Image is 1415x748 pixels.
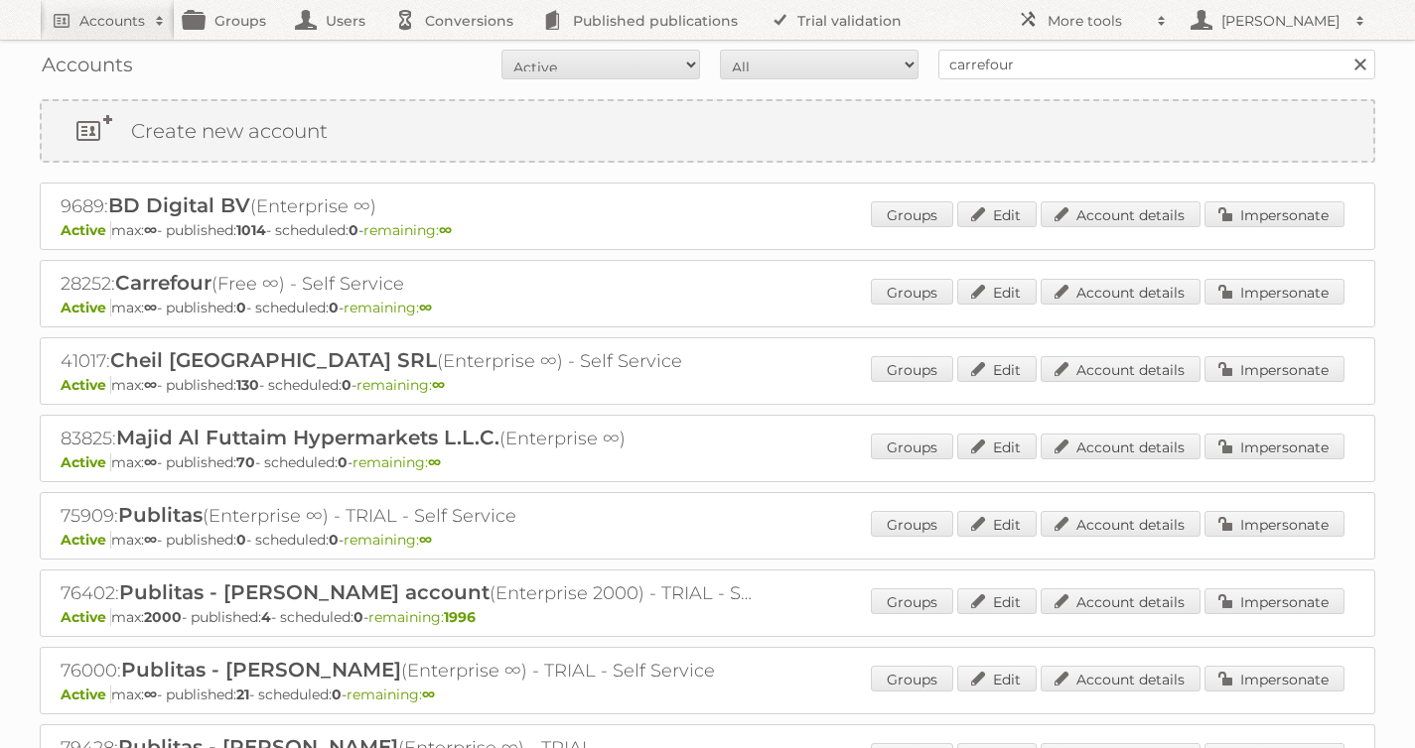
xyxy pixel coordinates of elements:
strong: ∞ [428,453,441,471]
strong: 0 [236,531,246,549]
a: Groups [871,279,953,305]
span: remaining: [363,221,452,239]
span: Active [61,531,111,549]
a: Edit [957,279,1037,305]
strong: ∞ [144,686,157,703]
h2: 83825: (Enterprise ∞) [61,426,756,451]
a: Account details [1041,588,1201,614]
strong: ∞ [422,686,435,703]
h2: 76000: (Enterprise ∞) - TRIAL - Self Service [61,658,756,684]
h2: 75909: (Enterprise ∞) - TRIAL - Self Service [61,503,756,529]
h2: 41017: (Enterprise ∞) - Self Service [61,348,756,374]
strong: 2000 [144,608,182,626]
strong: 0 [354,608,363,626]
a: Impersonate [1204,511,1344,537]
strong: 0 [338,453,348,471]
strong: 1014 [236,221,266,239]
strong: ∞ [144,453,157,471]
strong: 4 [261,608,271,626]
span: remaining: [344,299,432,316]
span: Active [61,221,111,239]
h2: More tools [1048,11,1147,31]
span: Majid Al Futtaim Hypermarkets L.L.C. [116,426,499,449]
span: Active [61,608,111,626]
a: Account details [1041,356,1201,382]
a: Impersonate [1204,434,1344,459]
strong: ∞ [144,221,157,239]
p: max: - published: - scheduled: - [61,686,1354,703]
a: Edit [957,666,1037,691]
span: remaining: [353,453,441,471]
p: max: - published: - scheduled: - [61,453,1354,471]
span: remaining: [347,686,435,703]
a: Account details [1041,279,1201,305]
span: Active [61,299,111,316]
p: max: - published: - scheduled: - [61,608,1354,626]
a: Groups [871,511,953,537]
strong: 0 [329,299,339,316]
strong: 0 [329,531,339,549]
a: Edit [957,511,1037,537]
strong: 21 [236,686,249,703]
strong: ∞ [419,531,432,549]
span: Active [61,686,111,703]
a: Create new account [42,101,1373,161]
h2: 9689: (Enterprise ∞) [61,193,756,219]
span: Active [61,376,111,394]
span: BD Digital BV [108,193,250,217]
a: Groups [871,666,953,691]
a: Impersonate [1204,666,1344,691]
a: Edit [957,434,1037,459]
strong: 0 [342,376,352,394]
span: remaining: [344,531,432,549]
h2: 28252: (Free ∞) - Self Service [61,271,756,297]
strong: 0 [236,299,246,316]
span: remaining: [368,608,476,626]
strong: ∞ [144,531,157,549]
strong: 1996 [444,608,476,626]
strong: 0 [332,686,342,703]
strong: ∞ [144,299,157,316]
p: max: - published: - scheduled: - [61,376,1354,394]
span: Carrefour [115,271,212,295]
a: Edit [957,588,1037,614]
p: max: - published: - scheduled: - [61,531,1354,549]
a: Edit [957,356,1037,382]
strong: ∞ [419,299,432,316]
span: Publitas - [PERSON_NAME] [121,658,401,682]
strong: 130 [236,376,259,394]
a: Edit [957,201,1037,227]
a: Groups [871,588,953,614]
a: Impersonate [1204,588,1344,614]
a: Groups [871,434,953,459]
span: Publitas [118,503,203,527]
h2: 76402: (Enterprise 2000) - TRIAL - Self Service [61,580,756,606]
a: Impersonate [1204,279,1344,305]
p: max: - published: - scheduled: - [61,299,1354,316]
strong: ∞ [432,376,445,394]
a: Account details [1041,666,1201,691]
a: Groups [871,201,953,227]
a: Impersonate [1204,201,1344,227]
strong: 70 [236,453,255,471]
h2: [PERSON_NAME] [1216,11,1345,31]
strong: 0 [349,221,358,239]
a: Impersonate [1204,356,1344,382]
span: Active [61,453,111,471]
span: Publitas - [PERSON_NAME] account [119,580,490,604]
span: remaining: [356,376,445,394]
p: max: - published: - scheduled: - [61,221,1354,239]
a: Account details [1041,434,1201,459]
a: Groups [871,356,953,382]
h2: Accounts [79,11,145,31]
strong: ∞ [144,376,157,394]
a: Account details [1041,201,1201,227]
a: Account details [1041,511,1201,537]
span: Cheil [GEOGRAPHIC_DATA] SRL [110,348,437,372]
strong: ∞ [439,221,452,239]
